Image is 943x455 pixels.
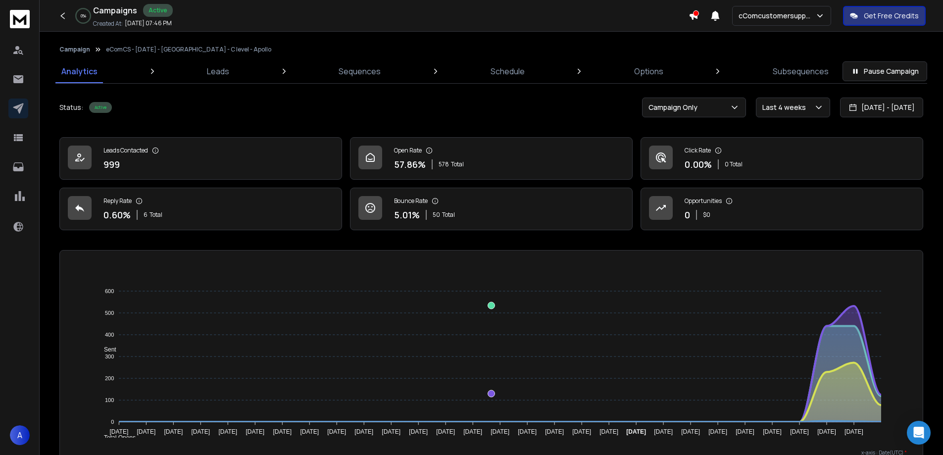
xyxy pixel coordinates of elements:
[97,346,116,353] span: Sent
[844,428,863,435] tspan: [DATE]
[125,19,172,27] p: [DATE] 07:46 PM
[685,147,711,154] p: Click Rate
[491,428,509,435] tspan: [DATE]
[736,428,754,435] tspan: [DATE]
[201,59,235,83] a: Leads
[685,157,712,171] p: 0.00 %
[843,6,926,26] button: Get Free Credits
[218,428,237,435] tspan: [DATE]
[641,188,923,230] a: Opportunities0$0
[10,425,30,445] button: A
[907,421,931,445] div: Open Intercom Messenger
[109,428,128,435] tspan: [DATE]
[485,59,531,83] a: Schedule
[59,46,90,53] button: Campaign
[654,428,673,435] tspan: [DATE]
[105,375,114,381] tspan: 200
[89,102,112,113] div: Active
[739,11,815,21] p: cComcustomersupport
[55,59,103,83] a: Analytics
[143,4,173,17] div: Active
[626,428,646,435] tspan: [DATE]
[59,102,83,112] p: Status:
[59,137,342,180] a: Leads Contacted999
[61,65,98,77] p: Analytics
[628,59,669,83] a: Options
[648,102,701,112] p: Campaign Only
[106,46,271,53] p: eComCS - [DATE] - [GEOGRAPHIC_DATA] - C level - Apollo
[394,157,426,171] p: 57.86 %
[105,332,114,338] tspan: 400
[725,160,743,168] p: 0 Total
[545,428,564,435] tspan: [DATE]
[354,428,373,435] tspan: [DATE]
[790,428,809,435] tspan: [DATE]
[773,65,829,77] p: Subsequences
[327,428,346,435] tspan: [DATE]
[864,11,919,21] p: Get Free Credits
[105,310,114,316] tspan: 500
[246,428,264,435] tspan: [DATE]
[273,428,292,435] tspan: [DATE]
[599,428,618,435] tspan: [DATE]
[763,428,782,435] tspan: [DATE]
[762,102,810,112] p: Last 4 weeks
[144,211,148,219] span: 6
[97,434,136,441] span: Total Opens
[59,188,342,230] a: Reply Rate0.60%6Total
[111,419,114,425] tspan: 0
[491,65,525,77] p: Schedule
[634,65,663,77] p: Options
[103,208,131,222] p: 0.60 %
[350,188,633,230] a: Bounce Rate5.01%50Total
[451,160,464,168] span: Total
[191,428,210,435] tspan: [DATE]
[339,65,381,77] p: Sequences
[103,197,132,205] p: Reply Rate
[436,428,455,435] tspan: [DATE]
[442,211,455,219] span: Total
[103,157,120,171] p: 999
[93,20,123,28] p: Created At:
[840,98,923,117] button: [DATE] - [DATE]
[93,4,137,16] h1: Campaigns
[843,61,927,81] button: Pause Campaign
[137,428,155,435] tspan: [DATE]
[681,428,700,435] tspan: [DATE]
[708,428,727,435] tspan: [DATE]
[685,197,722,205] p: Opportunities
[409,428,428,435] tspan: [DATE]
[817,428,836,435] tspan: [DATE]
[641,137,923,180] a: Click Rate0.00%0 Total
[103,147,148,154] p: Leads Contacted
[10,10,30,28] img: logo
[463,428,482,435] tspan: [DATE]
[333,59,387,83] a: Sequences
[300,428,319,435] tspan: [DATE]
[164,428,183,435] tspan: [DATE]
[572,428,591,435] tspan: [DATE]
[703,211,710,219] p: $ 0
[767,59,835,83] a: Subsequences
[105,397,114,403] tspan: 100
[685,208,690,222] p: 0
[394,197,428,205] p: Bounce Rate
[518,428,537,435] tspan: [DATE]
[81,13,86,19] p: 0 %
[433,211,440,219] span: 50
[382,428,400,435] tspan: [DATE]
[105,354,114,359] tspan: 300
[439,160,449,168] span: 578
[207,65,229,77] p: Leads
[394,208,420,222] p: 5.01 %
[149,211,162,219] span: Total
[105,288,114,294] tspan: 600
[350,137,633,180] a: Open Rate57.86%578Total
[394,147,422,154] p: Open Rate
